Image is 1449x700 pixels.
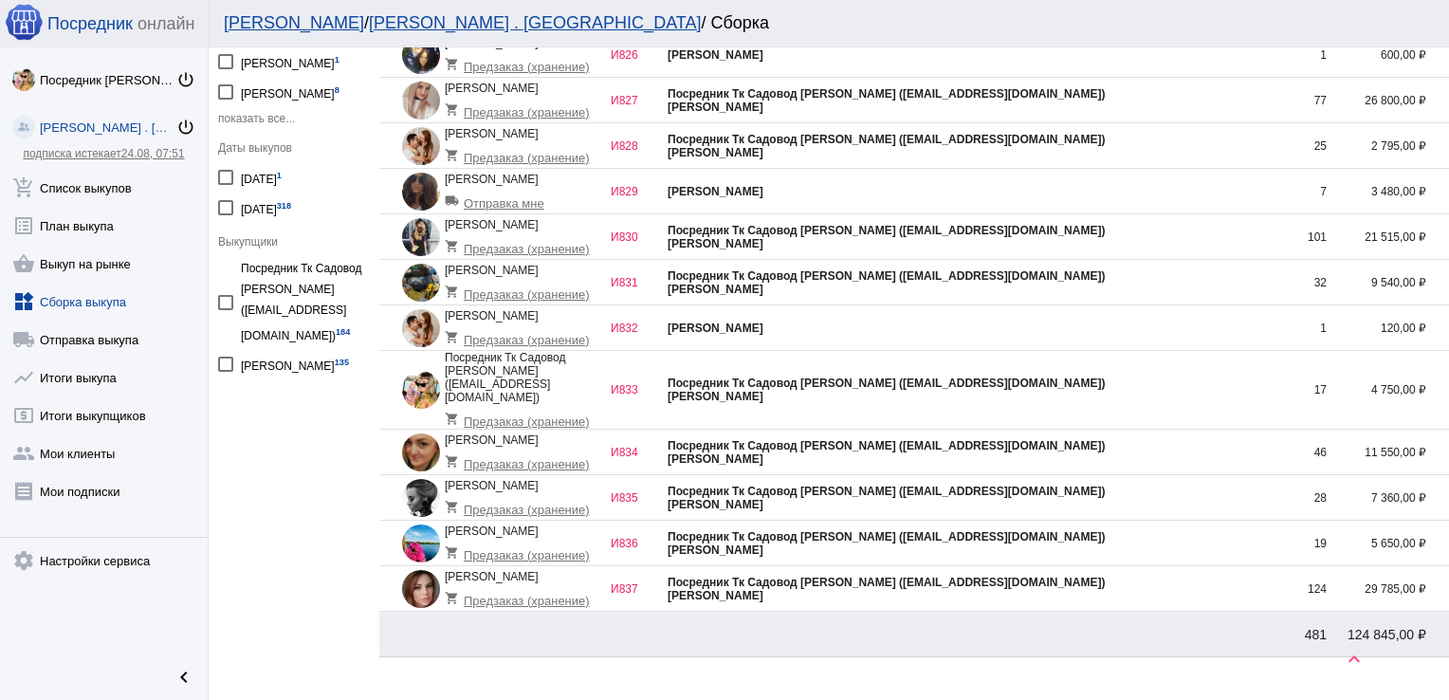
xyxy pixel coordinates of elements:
[5,3,43,41] img: apple-icon-60x60.png
[1327,351,1449,430] td: 4 750,00 ₽
[241,79,339,104] div: [PERSON_NAME]
[611,185,668,198] div: И829
[668,498,763,511] b: [PERSON_NAME]
[445,140,601,165] div: Предзаказ (хранение)
[335,358,349,367] small: 135
[218,141,370,155] div: Даты выкупов
[445,309,601,347] div: [PERSON_NAME]
[241,48,339,74] div: [PERSON_NAME]
[445,538,601,562] div: Предзаказ (хранение)
[1270,612,1327,657] td: 481
[445,148,464,162] mat-icon: shopping_cart
[1327,169,1449,214] td: 3 480,00 ₽
[121,147,185,160] span: 24.08, 07:51
[1327,123,1449,169] td: 2 795,00 ₽
[1327,260,1449,305] td: 9 540,00 ₽
[445,412,464,426] mat-icon: shopping_cart
[611,139,668,153] div: И828
[12,176,35,199] mat-icon: add_shopping_cart
[668,101,763,114] b: [PERSON_NAME]
[668,530,1105,543] b: Посредник Тк Садовод [PERSON_NAME] ([EMAIL_ADDRESS][DOMAIN_NAME])
[1270,78,1327,123] td: 77
[445,351,611,429] div: Посредник Тк Садовод [PERSON_NAME] ([EMAIL_ADDRESS][DOMAIN_NAME])
[668,48,763,62] b: [PERSON_NAME]
[1327,430,1449,475] td: 11 550,00 ₽
[445,322,601,347] div: Предзаказ (хранение)
[668,237,763,250] b: [PERSON_NAME]
[336,327,350,337] small: 184
[445,583,601,608] div: Предзаказ (хранение)
[1270,521,1327,566] td: 19
[668,224,1105,237] b: Посредник Тк Садовод [PERSON_NAME] ([EMAIL_ADDRESS][DOMAIN_NAME])
[12,480,35,503] mat-icon: receipt
[12,549,35,572] mat-icon: settings
[668,390,763,403] b: [PERSON_NAME]
[402,371,440,409] img: klfIT1i2k3saJfNGA6XPqTU7p5ZjdXiiDsm8fFA7nihaIQp9Knjm0Fohy3f__4ywE27KCYV1LPWaOQBexqZpekWk.jpg
[1270,351,1327,430] td: 17
[1327,32,1449,78] td: 600,00 ₽
[668,133,1105,146] b: Посредник Тк Садовод [PERSON_NAME] ([EMAIL_ADDRESS][DOMAIN_NAME])
[1270,260,1327,305] td: 32
[445,492,601,517] div: Предзаказ (хранение)
[369,13,701,32] a: [PERSON_NAME] . [GEOGRAPHIC_DATA]
[445,231,601,256] div: Предзаказ (хранение)
[445,218,601,256] div: [PERSON_NAME]
[1327,612,1449,657] td: 124 845,00 ₽
[1270,305,1327,351] td: 1
[402,36,440,74] img: yodHRhK-OHw.jpg
[611,230,668,244] div: И830
[402,218,440,256] img: -b3CGEZm7JiWNz4MSe0vK8oszDDqK_yjx-I-Zpe58LR35vGIgXxFA2JGcGbEMVaWNP5BujAwwLFBmyesmt8751GY.jpg
[445,49,601,74] div: Предзаказ (хранение)
[12,68,35,91] img: klfIT1i2k3saJfNGA6XPqTU7p5ZjdXiiDsm8fFA7nihaIQp9Knjm0Fohy3f__4ywE27KCYV1LPWaOQBexqZpekWk.jpg
[445,591,464,605] mat-icon: shopping_cart
[668,485,1105,498] b: Посредник Тк Садовод [PERSON_NAME] ([EMAIL_ADDRESS][DOMAIN_NAME])
[1327,521,1449,566] td: 5 650,00 ₽
[611,537,668,550] div: И836
[12,290,35,313] mat-icon: widgets
[611,48,668,62] div: И826
[668,322,763,335] b: [PERSON_NAME]
[402,127,440,165] img: e78SHcMQxUdyZPSmMuqhNNSihG5qwqpCvo9g4MOCF4FTeRBVJFDFa5Ue9I0hMuL5lN3RLiAO5xl6ZtzinHj_WwJj.jpg
[668,452,763,466] b: [PERSON_NAME]
[668,377,1105,390] b: Посредник Тк Садовод [PERSON_NAME] ([EMAIL_ADDRESS][DOMAIN_NAME])
[402,82,440,120] img: jpYarlG_rMSRdqPbVPQVGBq6sjAws1PGEm5gZ1VrcU0z7HB6t_6-VAYqmDps2aDbz8He_Uz8T3ZkfUszj2kIdyl7.jpg
[668,439,1105,452] b: Посредник Тк Садовод [PERSON_NAME] ([EMAIL_ADDRESS][DOMAIN_NAME])
[445,186,601,211] div: Отправка мне
[1270,123,1327,169] td: 25
[1327,475,1449,521] td: 7 360,00 ₽
[611,582,668,596] div: И837
[445,433,601,471] div: [PERSON_NAME]
[138,14,194,34] span: онлайн
[445,525,601,562] div: [PERSON_NAME]
[12,252,35,275] mat-icon: shopping_basket
[445,173,601,211] div: [PERSON_NAME]
[176,118,195,137] mat-icon: power_settings_new
[224,13,364,32] a: [PERSON_NAME]
[12,214,35,237] mat-icon: list_alt
[445,239,464,253] mat-icon: shopping_cart
[23,147,184,160] a: подписка истекает24.08, 07:51
[445,57,464,71] mat-icon: shopping_cart
[335,85,339,95] small: 8
[1270,32,1327,78] td: 1
[12,116,35,138] img: community_200.png
[445,102,464,117] mat-icon: shopping_cart
[402,264,440,302] img: cb3A35bvfs6zUmUEBbc7IYAm0iqRClzbqeh-q0YnHF5SWezaWbTwI8c8knYxUXofw7-X5GWz60i6ffkDaZffWxYL.jpg
[402,570,440,608] img: P4-tjzPoZi1IBPzh9PPFfFpe3IlnPuZpLysGmHQ4RmQPDLVGXhRy00i18QHrPKeh0gWkXFDIejsYigdrjemjCntp.jpg
[1270,566,1327,612] td: 124
[668,87,1105,101] b: Посредник Тк Садовод [PERSON_NAME] ([EMAIL_ADDRESS][DOMAIN_NAME])
[1270,475,1327,521] td: 28
[402,173,440,211] img: DswxFn8eofnO5d9PzfsTmCDDM2C084Qvq32CvNVw8c0JajYaOrZz5JYWNrj--7e93YPZXg.jpg
[47,14,133,34] span: Посредник
[241,351,349,377] div: [PERSON_NAME]
[445,500,464,514] mat-icon: shopping_cart
[12,442,35,465] mat-icon: group
[445,545,464,560] mat-icon: shopping_cart
[173,666,195,689] mat-icon: chevron_left
[335,55,339,64] small: 1
[445,479,601,517] div: [PERSON_NAME]
[241,258,370,346] div: Посредник Тк Садовод [PERSON_NAME] ([EMAIL_ADDRESS][DOMAIN_NAME])
[611,446,668,459] div: И834
[12,404,35,427] mat-icon: local_atm
[277,171,282,180] small: 1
